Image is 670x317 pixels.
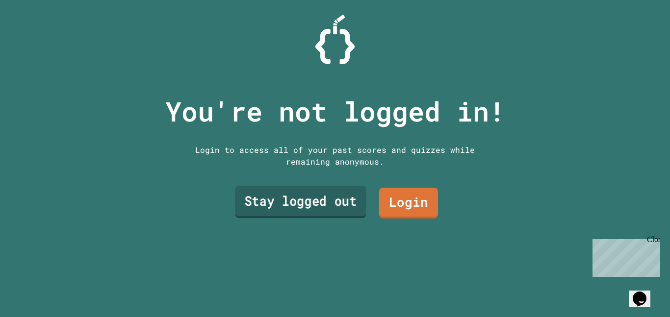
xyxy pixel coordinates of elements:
[589,235,660,277] iframe: chat widget
[188,144,482,168] div: Login to access all of your past scores and quizzes while remaining anonymous.
[4,4,68,62] div: Chat with us now!Close
[235,186,366,218] a: Stay logged out
[315,15,355,64] img: Logo.svg
[165,91,505,132] p: You're not logged in!
[379,188,438,219] a: Login
[629,278,660,307] iframe: chat widget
